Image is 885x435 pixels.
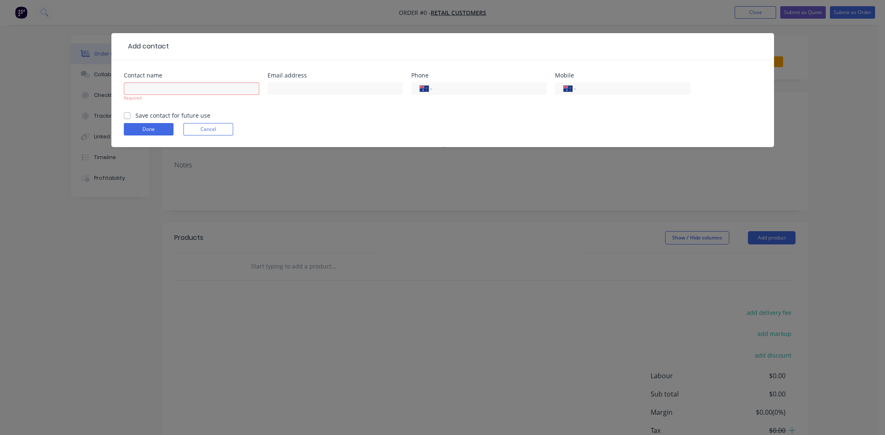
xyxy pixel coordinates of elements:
div: Contact name [124,72,259,78]
div: Email address [268,72,403,78]
div: Phone [411,72,547,78]
div: Required [124,95,259,101]
button: Done [124,123,174,135]
label: Save contact for future use [135,111,210,120]
div: Add contact [124,41,169,51]
button: Cancel [183,123,233,135]
div: Mobile [555,72,690,78]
